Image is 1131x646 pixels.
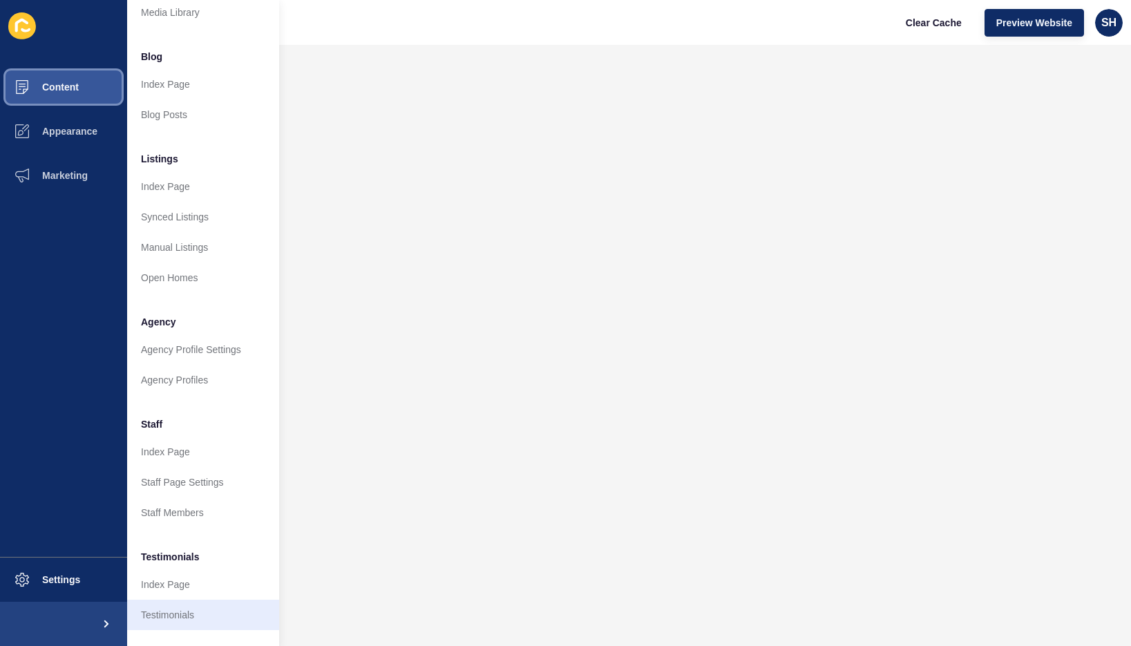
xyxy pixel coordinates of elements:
a: Open Homes [127,263,279,293]
a: Staff Page Settings [127,467,279,497]
a: Testimonials [127,600,279,630]
a: Synced Listings [127,202,279,232]
a: Agency Profiles [127,365,279,395]
a: Manual Listings [127,232,279,263]
span: Blog [141,50,162,64]
span: Clear Cache [906,16,962,30]
button: Preview Website [985,9,1084,37]
a: Agency Profile Settings [127,334,279,365]
span: SH [1101,16,1116,30]
a: Blog Posts [127,99,279,130]
a: Index Page [127,569,279,600]
span: Staff [141,417,162,431]
span: Agency [141,315,176,329]
a: Staff Members [127,497,279,528]
span: Listings [141,152,178,166]
a: Index Page [127,437,279,467]
a: Index Page [127,171,279,202]
a: Index Page [127,69,279,99]
button: Clear Cache [894,9,973,37]
span: Testimonials [141,550,200,564]
span: Preview Website [996,16,1072,30]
